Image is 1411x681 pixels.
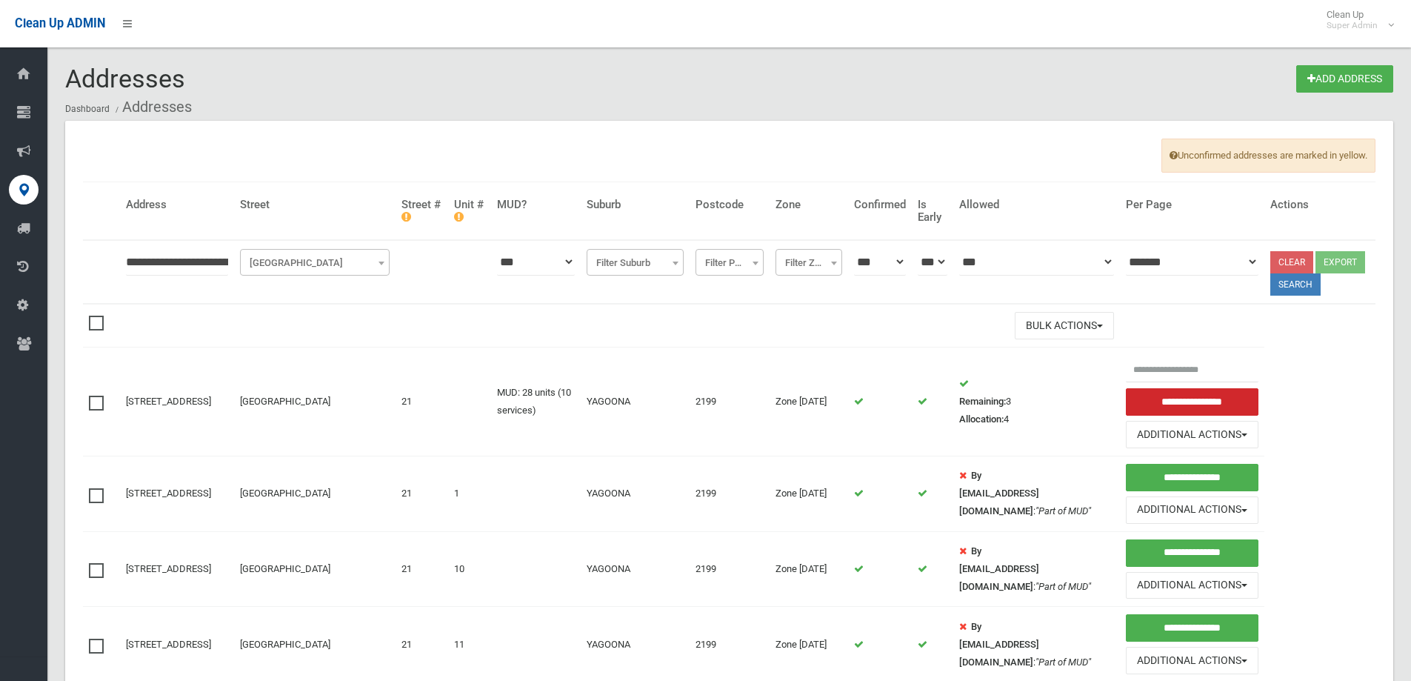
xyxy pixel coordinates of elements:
li: Addresses [112,93,192,121]
a: Clear [1270,251,1313,273]
td: [GEOGRAPHIC_DATA] [234,531,396,607]
td: Zone [DATE] [770,456,848,532]
span: Filter Zone [775,249,842,276]
a: Add Address [1296,65,1393,93]
button: Additional Actions [1126,647,1259,674]
a: [STREET_ADDRESS] [126,396,211,407]
h4: Actions [1270,199,1370,211]
h4: Confirmed [854,199,906,211]
td: 21 [396,531,448,607]
button: Search [1270,273,1321,296]
strong: By [EMAIL_ADDRESS][DOMAIN_NAME] [959,621,1039,668]
td: YAGOONA [581,531,690,607]
em: "Part of MUD" [1035,657,1091,668]
td: YAGOONA [581,348,690,456]
h4: Postcode [696,199,764,211]
span: Filter Postcode [699,253,761,273]
button: Export [1315,251,1365,273]
strong: Remaining: [959,396,1006,407]
h4: Street [240,199,390,211]
a: [STREET_ADDRESS] [126,563,211,574]
button: Additional Actions [1126,421,1259,448]
strong: Allocation: [959,413,1004,425]
span: Clean Up [1319,9,1392,31]
h4: Zone [775,199,842,211]
a: [STREET_ADDRESS] [126,488,211,499]
h4: Allowed [959,199,1113,211]
span: Filter Street [244,253,386,273]
strong: By [EMAIL_ADDRESS][DOMAIN_NAME] [959,470,1039,516]
button: Additional Actions [1126,572,1259,599]
span: Filter Suburb [590,253,680,273]
td: 21 [396,456,448,532]
h4: Address [126,199,228,211]
a: Dashboard [65,104,110,114]
span: Filter Street [240,249,390,276]
td: 2199 [690,456,770,532]
em: "Part of MUD" [1035,505,1091,516]
td: 1 [448,456,491,532]
td: [GEOGRAPHIC_DATA] [234,348,396,456]
td: 10 [448,531,491,607]
h4: Street # [401,199,442,223]
span: Unconfirmed addresses are marked in yellow. [1161,139,1375,173]
span: Filter Postcode [696,249,764,276]
h4: Is Early [918,199,947,223]
em: "Part of MUD" [1035,581,1091,592]
span: Addresses [65,64,185,93]
td: Zone [DATE] [770,531,848,607]
td: : [953,531,1119,607]
td: 21 [396,348,448,456]
td: YAGOONA [581,456,690,532]
h4: MUD? [497,199,575,211]
span: Filter Suburb [587,249,684,276]
a: [STREET_ADDRESS] [126,639,211,650]
span: Clean Up ADMIN [15,16,105,30]
span: Filter Zone [779,253,838,273]
td: 2199 [690,531,770,607]
small: Super Admin [1327,20,1378,31]
td: MUD: 28 units (10 services) [491,348,581,456]
button: Additional Actions [1126,496,1259,524]
h4: Unit # [454,199,485,223]
td: [GEOGRAPHIC_DATA] [234,456,396,532]
td: Zone [DATE] [770,348,848,456]
h4: Per Page [1126,199,1259,211]
td: 2199 [690,348,770,456]
h4: Suburb [587,199,684,211]
td: : [953,456,1119,532]
button: Bulk Actions [1015,312,1114,339]
strong: By [EMAIL_ADDRESS][DOMAIN_NAME] [959,545,1039,592]
td: 3 4 [953,348,1119,456]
